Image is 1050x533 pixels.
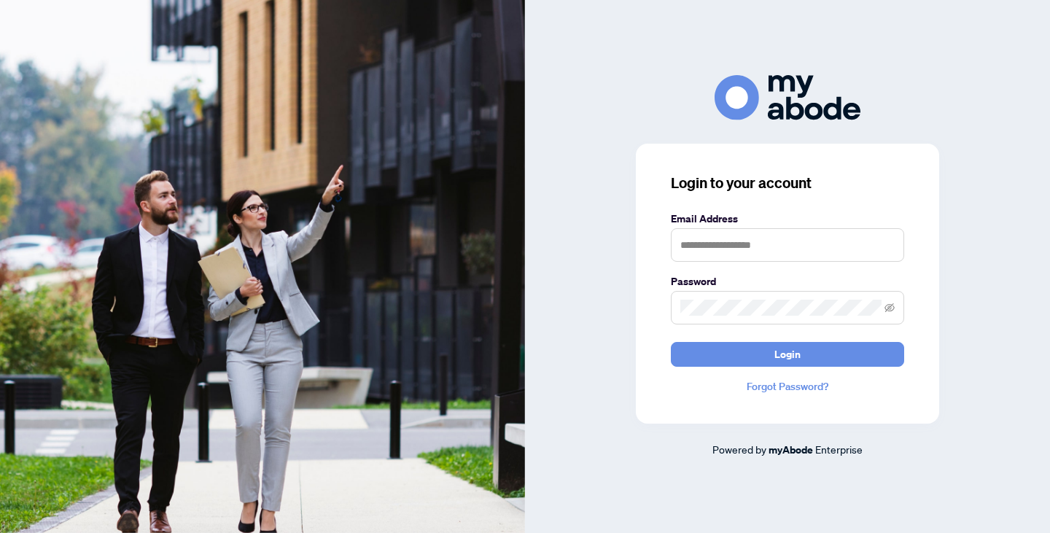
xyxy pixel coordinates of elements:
a: Forgot Password? [671,378,904,394]
h3: Login to your account [671,173,904,193]
span: Enterprise [815,443,863,456]
a: myAbode [769,442,813,458]
button: Login [671,342,904,367]
span: Login [774,343,801,366]
span: eye-invisible [884,303,895,313]
label: Email Address [671,211,904,227]
span: Powered by [712,443,766,456]
label: Password [671,273,904,289]
img: ma-logo [715,75,860,120]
